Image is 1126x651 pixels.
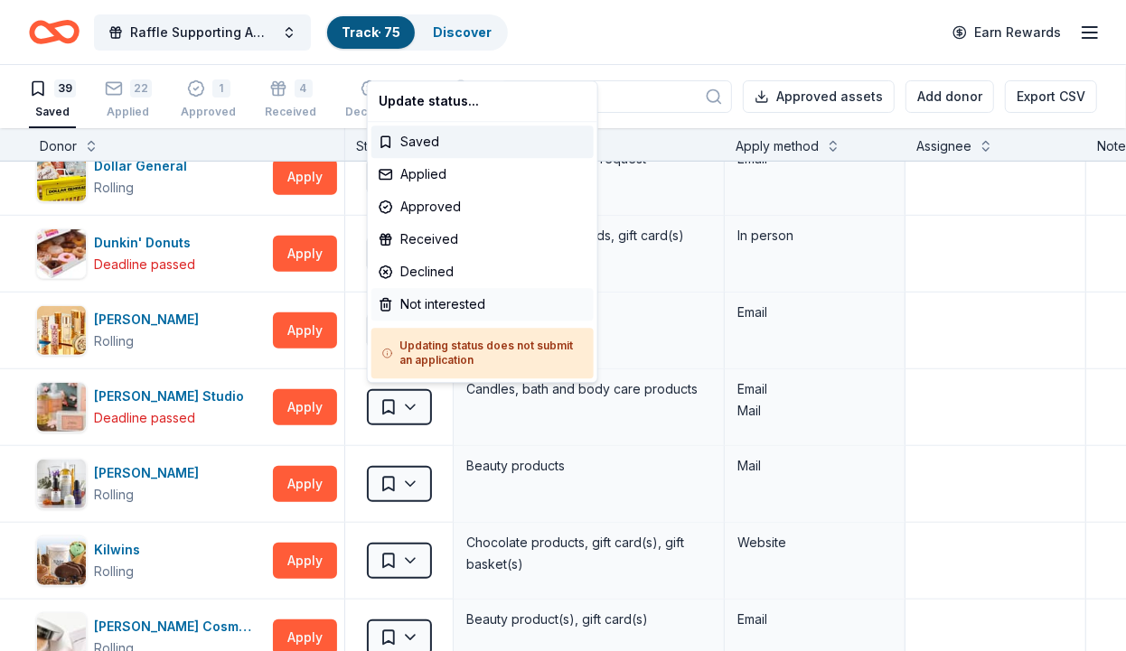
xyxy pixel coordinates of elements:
div: Update status... [371,85,594,117]
div: Approved [371,191,594,223]
div: Applied [371,158,594,191]
h5: Updating status does not submit an application [382,339,583,367]
div: Received [371,223,594,256]
div: Saved [371,126,594,158]
div: Not interested [371,288,594,321]
div: Declined [371,256,594,288]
